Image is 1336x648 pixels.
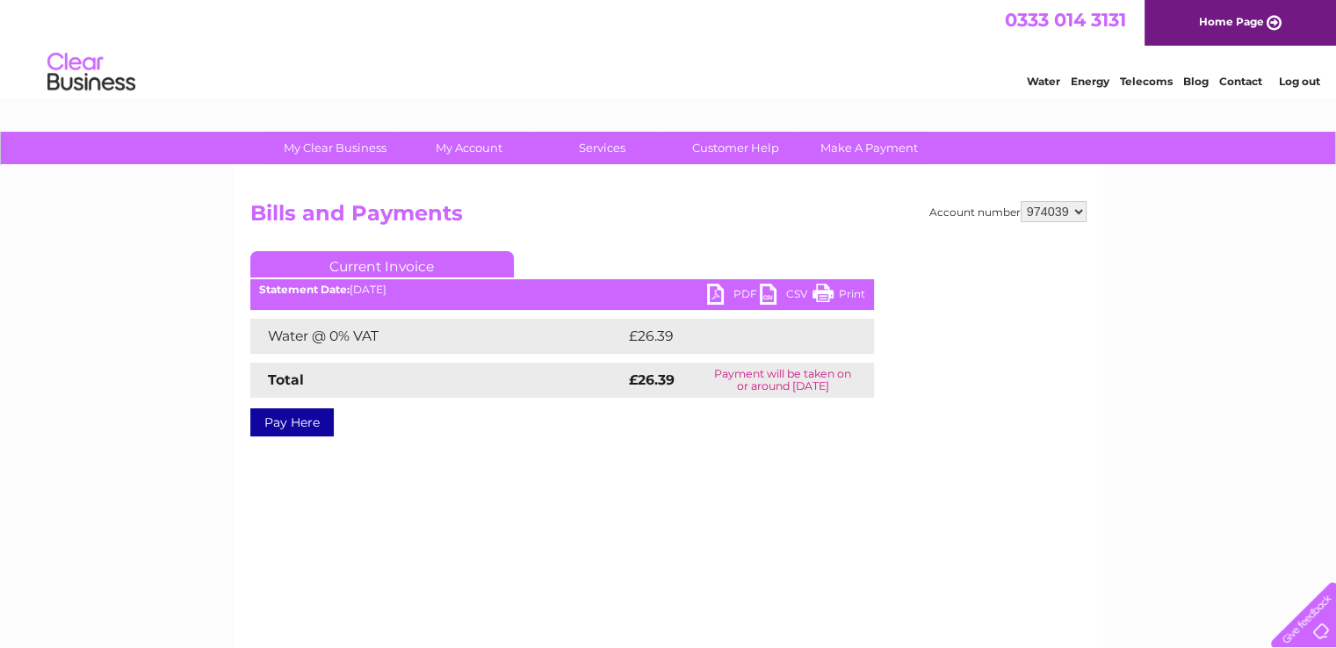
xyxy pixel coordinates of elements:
a: Pay Here [250,408,334,436]
b: Statement Date: [259,283,350,296]
a: Log out [1278,75,1319,88]
img: logo.png [47,46,136,99]
a: Water [1027,75,1060,88]
h2: Bills and Payments [250,201,1087,234]
a: Telecoms [1120,75,1173,88]
a: PDF [707,284,760,309]
a: Customer Help [663,132,808,164]
a: Make A Payment [797,132,942,164]
td: Water @ 0% VAT [250,319,625,354]
a: 0333 014 3131 [1005,9,1126,31]
a: Services [530,132,675,164]
a: Print [812,284,865,309]
a: My Clear Business [263,132,408,164]
a: CSV [760,284,812,309]
strong: £26.39 [629,371,675,388]
a: Current Invoice [250,251,514,277]
td: Payment will be taken on or around [DATE] [692,363,874,398]
strong: Total [268,371,304,388]
div: Clear Business is a trading name of Verastar Limited (registered in [GEOGRAPHIC_DATA] No. 3667643... [254,10,1084,85]
div: [DATE] [250,284,874,296]
a: Contact [1219,75,1262,88]
a: Blog [1183,75,1209,88]
td: £26.39 [625,319,839,354]
a: Energy [1071,75,1109,88]
div: Account number [929,201,1087,222]
a: My Account [396,132,541,164]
